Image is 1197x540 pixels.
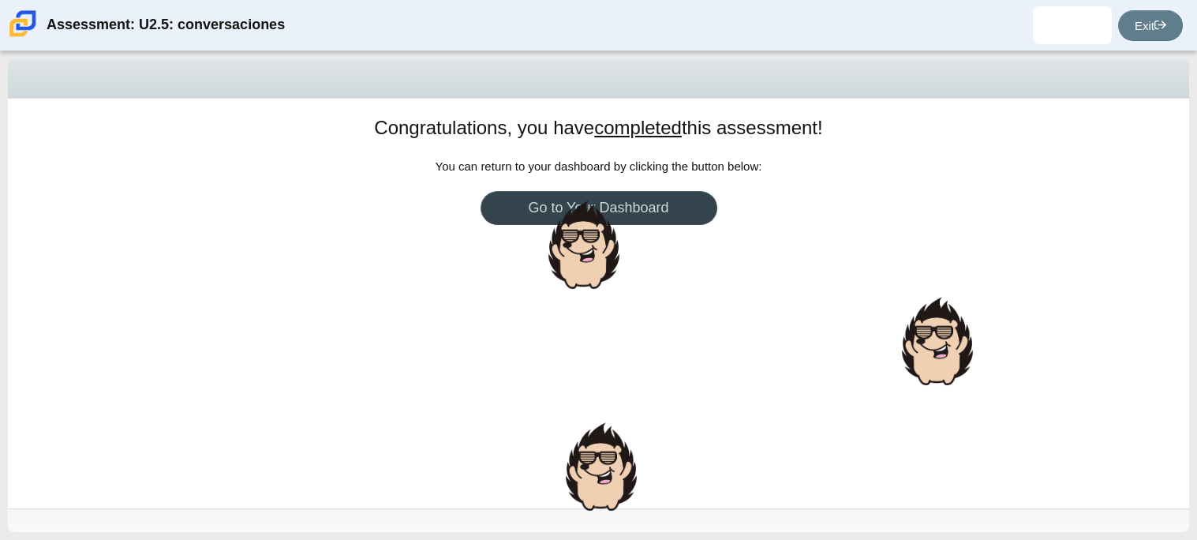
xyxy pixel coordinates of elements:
[1118,10,1183,41] a: Exit
[436,159,762,173] span: You can return to your dashboard by clicking the button below:
[481,191,717,225] a: Go to Your Dashboard
[594,117,682,138] u: completed
[6,7,39,40] img: Carmen School of Science & Technology
[6,29,39,43] a: Carmen School of Science & Technology
[47,6,285,44] div: Assessment: U2.5: conversaciones
[374,114,822,141] h1: Congratulations, you have this assessment!
[1060,13,1085,38] img: yeiber.ravelotorre.G7ZMxm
